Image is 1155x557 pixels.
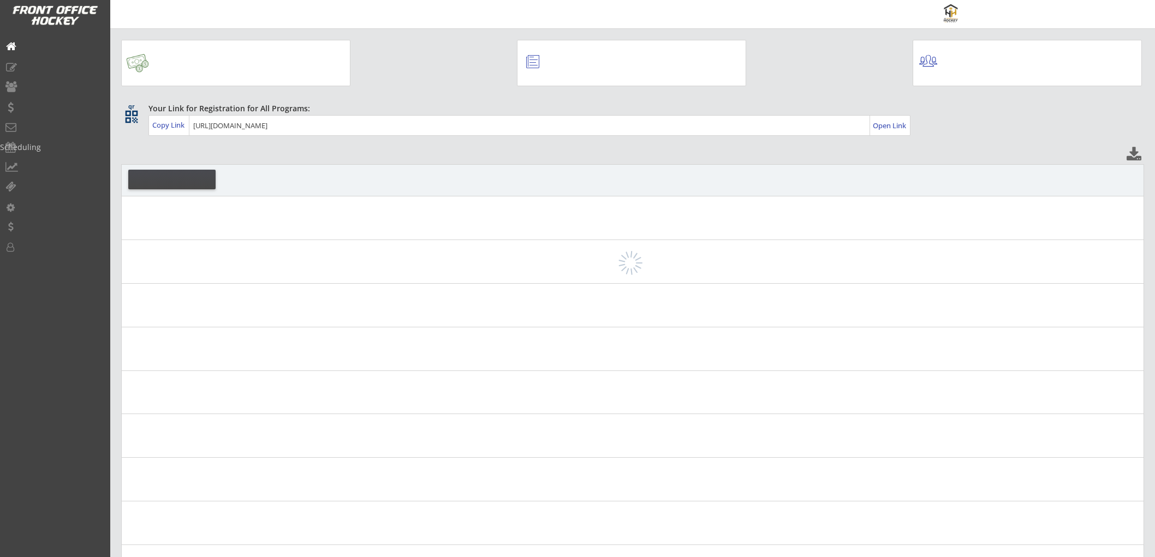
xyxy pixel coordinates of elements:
[123,109,140,125] button: qr_code
[124,103,138,110] div: qr
[873,121,907,130] div: Open Link
[873,118,907,133] a: Open Link
[148,103,1110,114] div: Your Link for Registration for All Programs:
[152,120,187,130] div: Copy Link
